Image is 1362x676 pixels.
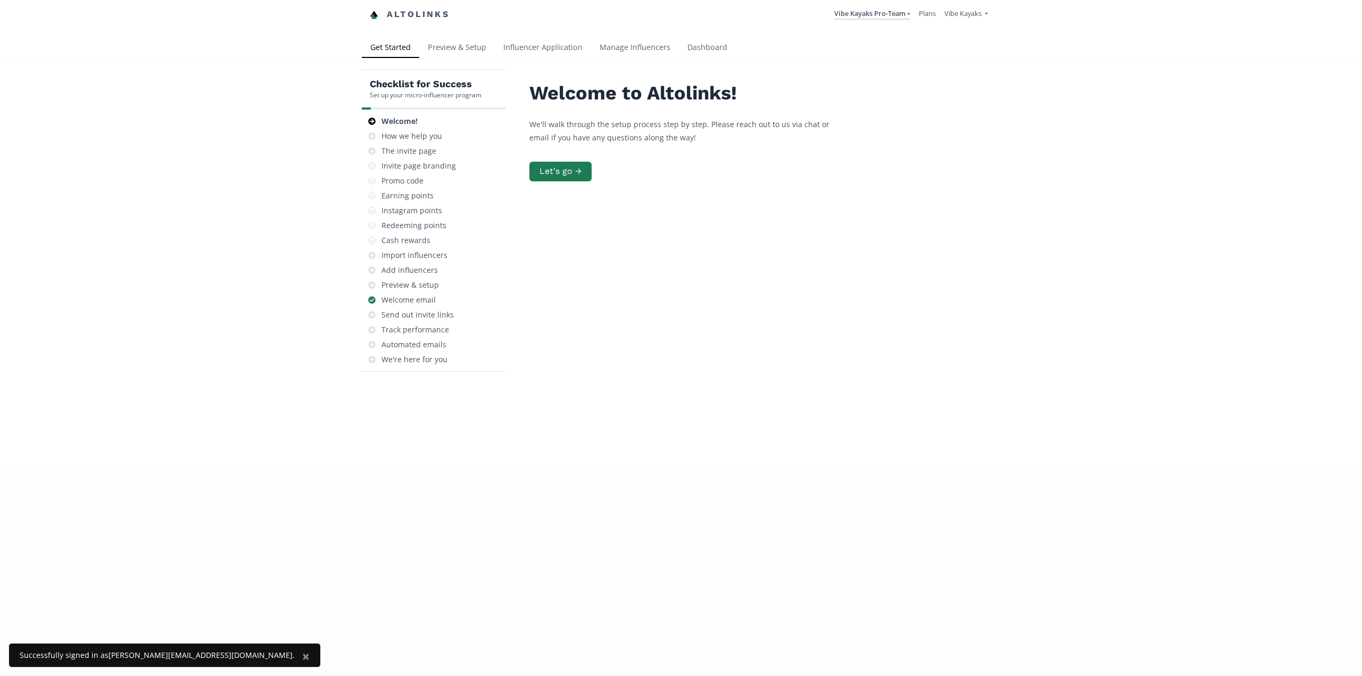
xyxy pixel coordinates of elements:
[362,38,419,59] a: Get Started
[529,82,849,104] h2: Welcome to Altolinks!
[944,9,982,18] span: Vibe Kayaks
[419,38,495,59] a: Preview & Setup
[529,162,592,181] button: Let's go →
[381,250,447,261] div: Import influencers
[834,9,910,20] a: Vibe Kayaks Pro-Team
[679,38,736,59] a: Dashboard
[381,146,436,156] div: The invite page
[381,265,438,276] div: Add influencers
[919,9,936,18] a: Plans
[381,295,436,305] div: Welcome email
[381,116,418,127] div: Welcome!
[302,647,310,665] span: ×
[591,38,679,59] a: Manage Influencers
[381,131,442,141] div: How we help you
[370,6,450,23] a: Altolinks
[381,235,430,246] div: Cash rewards
[20,650,295,661] div: Successfully signed in as [PERSON_NAME][EMAIL_ADDRESS][DOMAIN_NAME] .
[381,354,447,365] div: We're here for you
[370,78,481,90] h5: Checklist for Success
[370,90,481,99] div: Set up your micro-influencer program
[370,11,378,19] img: favicon-32x32.png
[381,176,423,186] div: Promo code
[381,324,449,335] div: Track performance
[381,161,456,171] div: Invite page branding
[495,38,591,59] a: Influencer Application
[944,9,988,21] a: Vibe Kayaks
[381,220,446,231] div: Redeeming points
[529,118,849,144] p: We'll walk through the setup process step by step. Please reach out to us via chat or email if yo...
[381,310,454,320] div: Send out invite links
[381,339,446,350] div: Automated emails
[381,280,439,290] div: Preview & setup
[381,205,442,216] div: Instagram points
[292,644,320,669] button: Close
[381,190,434,201] div: Earning points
